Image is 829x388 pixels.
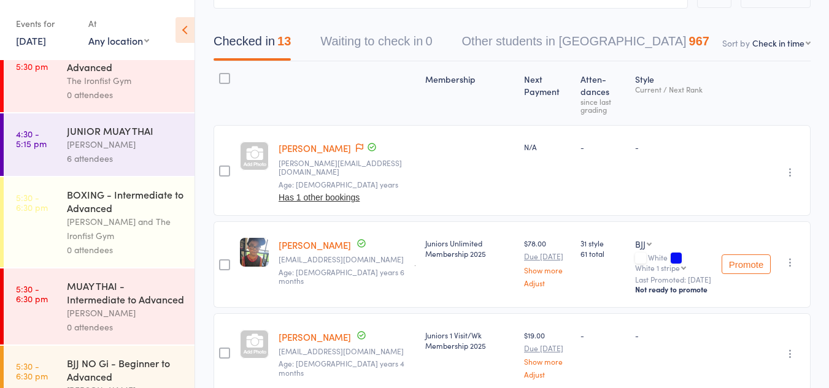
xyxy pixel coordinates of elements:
[722,254,771,274] button: Promote
[4,113,195,176] a: 4:30 -5:15 pmJUNIOR MUAY THAI[PERSON_NAME]6 attendees
[67,243,184,257] div: 0 attendees
[67,320,184,334] div: 0 attendees
[16,361,48,381] time: 5:30 - 6:30 pm
[524,142,571,152] div: N/A
[524,370,571,378] a: Adjust
[635,253,712,272] div: White
[576,67,630,120] div: Atten­dances
[580,142,625,152] div: -
[4,177,195,267] a: 5:30 -6:30 pmBOXING - Intermediate to Advanced[PERSON_NAME] and The Ironfist Gym0 attendees
[462,28,709,61] button: Other students in [GEOGRAPHIC_DATA]967
[279,179,398,189] span: Age: [DEMOGRAPHIC_DATA] years
[635,284,712,294] div: Not ready to promote
[320,28,432,61] button: Waiting to check in0
[524,266,571,274] a: Show more
[635,275,712,284] small: Last Promoted: [DATE]
[67,47,184,74] div: MUAY THAI - Beginner to Advanced
[279,192,360,202] button: Has 1 other bookings
[524,238,571,286] div: $78.00
[4,36,195,112] a: 4:30 -5:30 pmMUAY THAI - Beginner to AdvancedThe Ironfist Gym0 attendees
[16,13,76,34] div: Events for
[279,358,404,377] span: Age: [DEMOGRAPHIC_DATA] years 4 months
[16,129,47,148] time: 4:30 - 5:15 pm
[67,188,184,215] div: BOXING - Intermediate to Advanced
[279,142,351,154] a: [PERSON_NAME]
[16,51,48,71] time: 4:30 - 5:30 pm
[420,67,520,120] div: Membership
[580,97,625,113] div: since last grading
[67,74,184,88] div: The Ironfist Gym
[67,124,184,137] div: JUNIOR MUAY THAI
[279,159,415,177] small: emily+test@clubworx.com
[580,330,625,340] div: -
[67,215,184,243] div: [PERSON_NAME] and The Ironfist Gym
[635,85,712,93] div: Current / Next Rank
[279,238,351,251] a: [PERSON_NAME]
[16,284,48,303] time: 5:30 - 6:30 pm
[67,137,184,151] div: [PERSON_NAME]
[425,238,515,259] div: Juniors Unlimited Membership 2025
[425,330,515,351] div: Juniors 1 Visit/Wk Membership 2025
[524,344,571,352] small: Due [DATE]
[425,34,432,48] div: 0
[635,142,712,152] div: -
[67,151,184,165] div: 6 attendees
[635,238,646,250] div: BJJ
[67,279,184,306] div: MUAY THAI - Intermediate to Advanced
[580,238,625,248] span: 31 style
[635,330,712,340] div: -
[524,279,571,287] a: Adjust
[630,67,717,120] div: Style
[722,37,750,49] label: Sort by
[279,347,415,356] small: victoriakinmei@gmail.com
[580,248,625,259] span: 61 total
[67,356,184,383] div: BJJ NO Gi - Beginner to Advanced
[635,264,680,272] div: White 1 stripe
[279,330,351,343] a: [PERSON_NAME]
[16,192,48,212] time: 5:30 - 6:30 pm
[279,255,415,264] small: victoriakinmei@gmail.com
[752,37,804,49] div: Check in time
[240,238,269,267] img: image1738133049.png
[519,67,576,120] div: Next Payment
[214,28,291,61] button: Checked in13
[279,267,404,286] span: Age: [DEMOGRAPHIC_DATA] years 6 months
[4,268,195,344] a: 5:30 -6:30 pmMUAY THAI - Intermediate to Advanced[PERSON_NAME]0 attendees
[524,330,571,378] div: $19.00
[88,34,149,47] div: Any location
[67,306,184,320] div: [PERSON_NAME]
[689,34,709,48] div: 967
[524,357,571,365] a: Show more
[88,13,149,34] div: At
[16,34,46,47] a: [DATE]
[524,252,571,261] small: Due [DATE]
[67,88,184,102] div: 0 attendees
[277,34,291,48] div: 13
